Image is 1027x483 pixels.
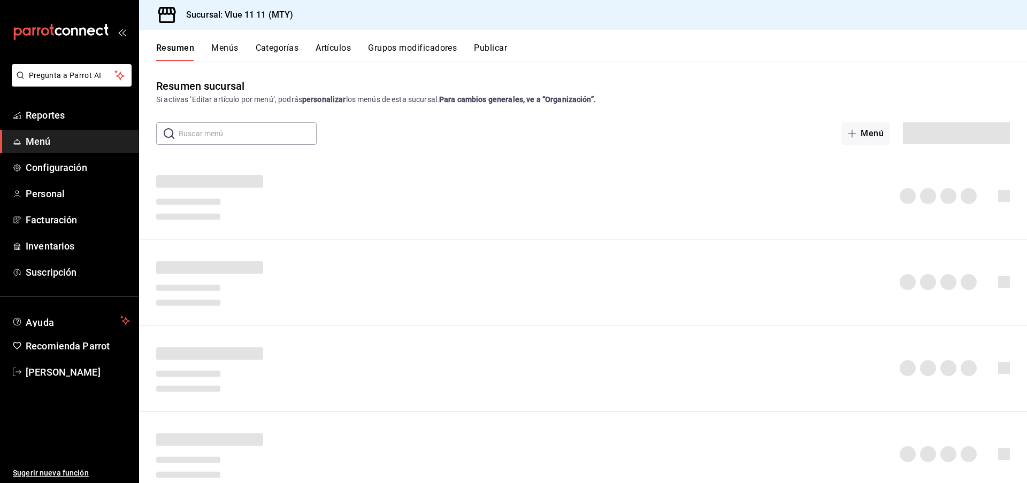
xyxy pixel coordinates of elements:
button: Publicar [474,43,507,61]
div: Si activas ‘Editar artículo por menú’, podrás los menús de esta sucursal. [156,94,1010,105]
strong: Para cambios generales, ve a “Organización”. [439,95,596,104]
button: Menús [211,43,238,61]
span: Sugerir nueva función [13,468,130,479]
strong: personalizar [302,95,346,104]
span: Reportes [26,108,130,122]
button: Pregunta a Parrot AI [12,64,132,87]
span: [PERSON_NAME] [26,365,130,379]
button: Artículos [316,43,351,61]
button: open_drawer_menu [118,28,126,36]
button: Resumen [156,43,194,61]
span: Recomienda Parrot [26,339,130,353]
button: Grupos modificadores [368,43,457,61]
span: Inventarios [26,239,130,253]
a: Pregunta a Parrot AI [7,77,132,89]
div: navigation tabs [156,43,1027,61]
div: Resumen sucursal [156,78,244,94]
span: Facturación [26,213,130,227]
button: Categorías [256,43,299,61]
span: Configuración [26,160,130,175]
button: Menú [841,122,890,145]
span: Suscripción [26,265,130,279]
span: Menú [26,134,130,149]
span: Personal [26,186,130,201]
span: Ayuda [26,314,116,327]
input: Buscar menú [179,123,317,144]
span: Pregunta a Parrot AI [29,70,115,81]
h3: Sucursal: Vlue 11 11 (MTY) [178,9,293,21]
